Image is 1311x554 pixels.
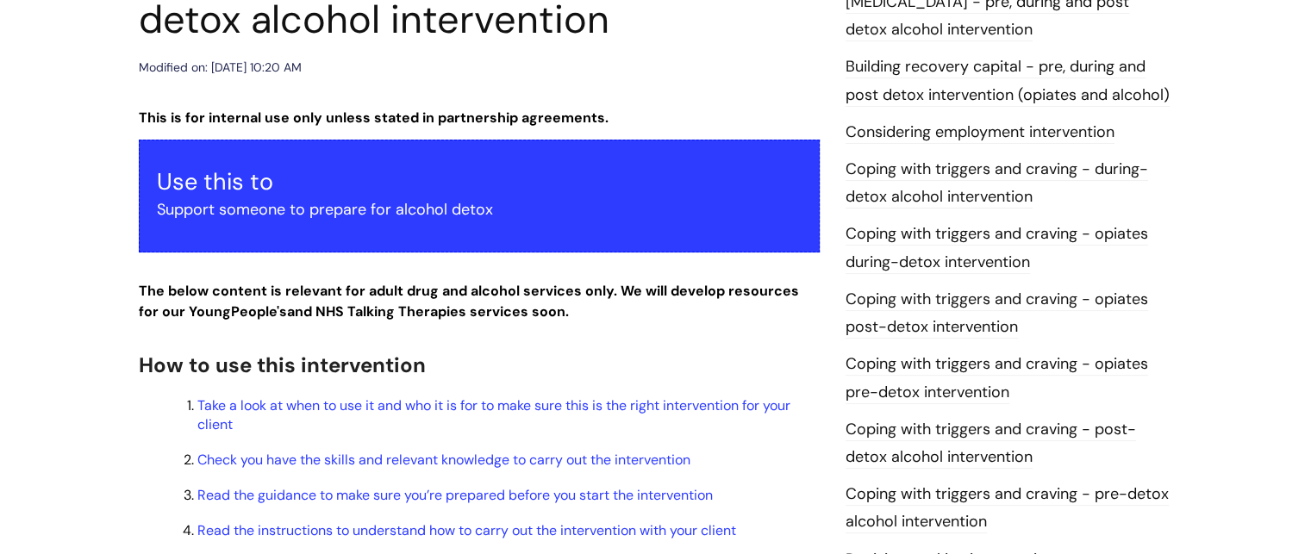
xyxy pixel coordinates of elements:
[197,451,690,469] a: Check you have the skills and relevant knowledge to carry out the intervention
[846,483,1169,533] a: Coping with triggers and craving - pre-detox alcohol intervention
[157,168,802,196] h3: Use this to
[157,196,802,223] p: Support someone to prepare for alcohol detox
[197,521,736,539] a: Read the instructions to understand how to carry out the intervention with your client
[139,109,609,127] strong: This is for internal use only unless stated in partnership agreements.
[139,57,302,78] div: Modified on: [DATE] 10:20 AM
[197,396,790,433] a: Take a look at when to use it and who it is for to make sure this is the right intervention for y...
[139,352,426,378] span: How to use this intervention
[846,121,1114,144] a: Considering employment intervention
[846,289,1148,339] a: Coping with triggers and craving - opiates post-detox intervention
[846,223,1148,273] a: Coping with triggers and craving - opiates during-detox intervention
[231,302,287,321] strong: People's
[197,486,713,504] a: Read the guidance to make sure you’re prepared before you start the intervention
[846,159,1148,209] a: Coping with triggers and craving - during-detox alcohol intervention
[846,419,1136,469] a: Coping with triggers and craving - post-detox alcohol intervention
[846,353,1148,403] a: Coping with triggers and craving - opiates pre-detox intervention
[846,56,1170,106] a: Building recovery capital - pre, during and post detox intervention (opiates and alcohol)
[139,282,799,321] strong: The below content is relevant for adult drug and alcohol services only. We will develop resources...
